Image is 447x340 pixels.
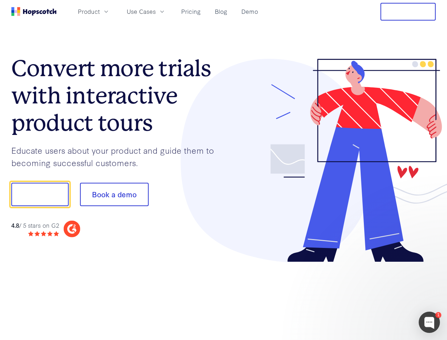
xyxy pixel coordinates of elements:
button: Show me! [11,183,69,206]
button: Product [74,6,114,17]
p: Educate users about your product and guide them to becoming successful customers. [11,144,224,169]
strong: 4.8 [11,221,19,229]
a: Demo [239,6,261,17]
a: Pricing [178,6,204,17]
button: Free Trial [380,3,436,21]
a: Home [11,7,57,16]
button: Use Cases [122,6,170,17]
div: / 5 stars on G2 [11,221,59,230]
h1: Convert more trials with interactive product tours [11,55,224,136]
a: Blog [212,6,230,17]
button: Book a demo [80,183,149,206]
span: Use Cases [127,7,156,16]
div: 1 [435,312,441,318]
span: Product [78,7,100,16]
